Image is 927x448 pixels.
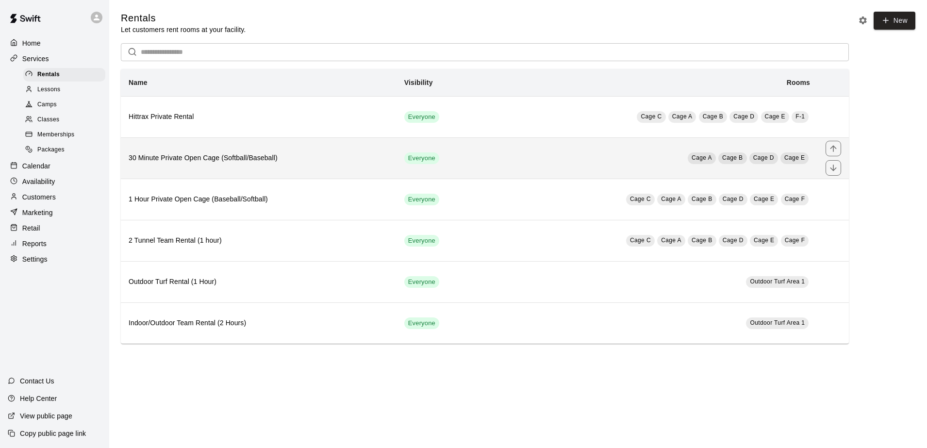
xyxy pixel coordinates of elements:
span: Cage E [765,113,785,120]
button: move item up [826,141,841,156]
a: Calendar [8,159,101,173]
div: Rentals [23,68,105,82]
p: View public page [20,411,72,421]
span: Classes [37,115,59,125]
p: Copy public page link [20,429,86,438]
span: Everyone [404,195,439,204]
a: Lessons [23,82,109,97]
h6: 1 Hour Private Open Cage (Baseball/Softball) [129,194,389,205]
h5: Rentals [121,12,246,25]
span: Packages [37,145,65,155]
a: Settings [8,252,101,266]
a: Camps [23,98,109,113]
a: Memberships [23,128,109,143]
span: Outdoor Turf Area 1 [750,319,805,326]
span: Cage F [785,196,805,202]
h6: 2 Tunnel Team Rental (1 hour) [129,235,389,246]
div: This service is visible to all of your customers [404,235,439,247]
div: This service is visible to all of your customers [404,194,439,205]
a: Marketing [8,205,101,220]
span: Cage D [723,196,744,202]
div: This service is visible to all of your customers [404,152,439,164]
a: Packages [23,143,109,158]
span: Cage D [753,154,774,161]
div: Memberships [23,128,105,142]
div: Packages [23,143,105,157]
div: This service is visible to all of your customers [404,111,439,123]
span: Everyone [404,278,439,287]
button: Rental settings [856,13,870,28]
span: Everyone [404,154,439,163]
span: Cage E [754,237,774,244]
span: Cage A [661,196,681,202]
span: Everyone [404,319,439,328]
span: Cage C [630,237,651,244]
h6: Indoor/Outdoor Team Rental (2 Hours) [129,318,389,329]
table: simple table [121,69,849,344]
span: Everyone [404,236,439,246]
p: Retail [22,223,40,233]
span: Memberships [37,130,74,140]
a: New [874,12,915,30]
a: Customers [8,190,101,204]
span: Cage B [692,196,712,202]
a: Availability [8,174,101,189]
p: Reports [22,239,47,249]
p: Availability [22,177,55,186]
span: Camps [37,100,57,110]
span: Cage A [661,237,681,244]
a: Rentals [23,67,109,82]
p: Customers [22,192,56,202]
p: Settings [22,254,48,264]
a: Home [8,36,101,50]
p: Services [22,54,49,64]
p: Help Center [20,394,57,403]
div: This service is visible to all of your customers [404,317,439,329]
span: Cage E [784,154,805,161]
span: Cage E [754,196,774,202]
p: Contact Us [20,376,54,386]
div: Classes [23,113,105,127]
h6: Outdoor Turf Rental (1 Hour) [129,277,389,287]
a: Classes [23,113,109,128]
span: Cage C [630,196,651,202]
span: Cage B [692,237,712,244]
div: Camps [23,98,105,112]
div: Lessons [23,83,105,97]
span: Cage A [692,154,712,161]
p: Marketing [22,208,53,217]
span: Cage B [722,154,743,161]
b: Rooms [787,79,810,86]
a: Reports [8,236,101,251]
span: Cage F [785,237,805,244]
span: Cage C [641,113,662,120]
p: Calendar [22,161,50,171]
span: Cage D [733,113,754,120]
button: move item down [826,160,841,176]
span: Cage B [703,113,723,120]
span: F-1 [795,113,805,120]
span: Everyone [404,113,439,122]
a: Services [8,51,101,66]
b: Name [129,79,148,86]
span: Cage A [672,113,693,120]
span: Cage D [723,237,744,244]
a: Retail [8,221,101,235]
h6: Hittrax Private Rental [129,112,389,122]
h6: 30 Minute Private Open Cage (Softball/Baseball) [129,153,389,164]
span: Lessons [37,85,61,95]
div: This service is visible to all of your customers [404,276,439,288]
b: Visibility [404,79,433,86]
span: Outdoor Turf Area 1 [750,278,805,285]
span: Rentals [37,70,60,80]
p: Let customers rent rooms at your facility. [121,25,246,34]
